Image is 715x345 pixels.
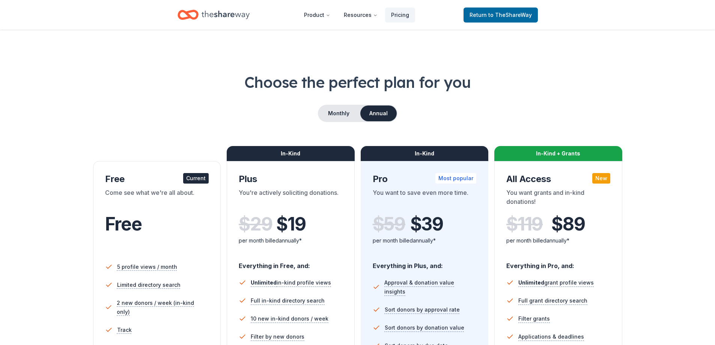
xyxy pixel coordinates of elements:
[518,296,587,305] span: Full grant directory search
[251,279,331,286] span: in-kind profile views
[251,332,304,341] span: Filter by new donors
[239,255,343,271] div: Everything in Free, and:
[373,188,477,209] div: You want to save even more time.
[105,213,142,235] span: Free
[410,214,443,235] span: $ 39
[506,173,610,185] div: All Access
[518,332,584,341] span: Applications & deadlines
[592,173,610,184] div: New
[30,72,685,93] h1: Choose the perfect plan for you
[178,6,250,24] a: Home
[464,8,538,23] a: Returnto TheShareWay
[117,262,177,271] span: 5 profile views / month
[239,173,343,185] div: Plus
[239,188,343,209] div: You're actively soliciting donations.
[518,314,550,323] span: Filter grants
[506,255,610,271] div: Everything in Pro, and:
[319,105,359,121] button: Monthly
[494,146,622,161] div: In-Kind + Grants
[251,296,325,305] span: Full in-kind directory search
[361,146,489,161] div: In-Kind
[239,236,343,245] div: per month billed annually*
[385,8,415,23] a: Pricing
[105,173,209,185] div: Free
[117,280,181,289] span: Limited directory search
[338,8,384,23] button: Resources
[518,279,544,286] span: Unlimited
[385,323,464,332] span: Sort donors by donation value
[373,173,477,185] div: Pro
[385,305,460,314] span: Sort donors by approval rate
[227,146,355,161] div: In-Kind
[506,188,610,209] div: You want grants and in-kind donations!
[251,314,328,323] span: 10 new in-kind donors / week
[551,214,585,235] span: $ 89
[251,279,277,286] span: Unlimited
[470,11,532,20] span: Return
[435,173,476,184] div: Most popular
[117,298,209,316] span: 2 new donors / week (in-kind only)
[276,214,306,235] span: $ 19
[384,278,476,296] span: Approval & donation value insights
[105,188,209,209] div: Come see what we're all about.
[373,255,477,271] div: Everything in Plus, and:
[506,236,610,245] div: per month billed annually*
[360,105,397,121] button: Annual
[298,6,415,24] nav: Main
[183,173,209,184] div: Current
[518,279,594,286] span: grant profile views
[373,236,477,245] div: per month billed annually*
[488,12,532,18] span: to TheShareWay
[117,325,132,334] span: Track
[298,8,336,23] button: Product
